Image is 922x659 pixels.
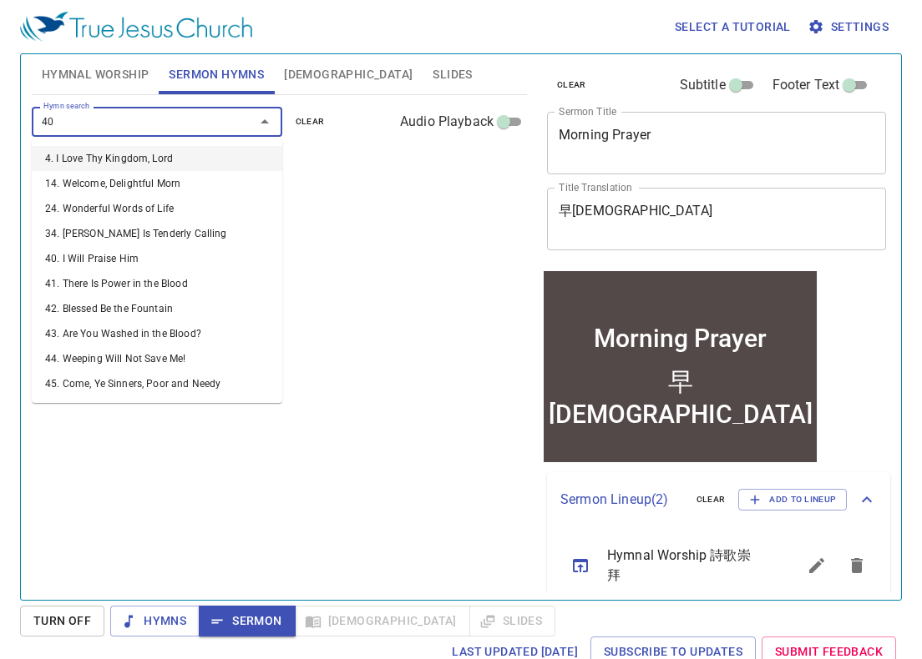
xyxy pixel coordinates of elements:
li: 41. There Is Power in the Blood [32,271,282,296]
li: 34. [PERSON_NAME] Is Tenderly Calling [32,221,282,246]
span: Hymnal Worship [42,64,149,85]
span: Turn Off [33,611,91,631]
li: 45. Come, Ye Sinners, Poor and Needy [32,371,282,396]
span: Hymnal Worship 詩歌崇拜 [607,546,757,586]
li: 46. [PERSON_NAME] Healed My Sight [32,396,282,421]
iframe: from-child [540,268,820,465]
img: True Jesus Church [20,12,252,42]
span: Add to Lineup [749,492,836,507]
span: Sermon Hymns [169,64,264,85]
span: Audio Playback [400,112,494,132]
li: 43. Are You Washed in the Blood? [32,321,282,346]
button: Select a tutorial [668,12,798,43]
span: Settings [811,17,889,38]
textarea: 早[DEMOGRAPHIC_DATA] [559,203,874,234]
button: clear [286,112,335,132]
span: clear [557,78,586,93]
span: Select a tutorial [675,17,791,38]
span: [DEMOGRAPHIC_DATA] [284,64,413,85]
li: 42. Blessed Be the Fountain [32,296,282,321]
span: Hymns [124,611,186,631]
li: 4. I Love Thy Kingdom, Lord [32,146,282,171]
button: Hymns [110,606,200,636]
button: Sermon [199,606,295,636]
div: Sermon Lineup(2)clearAdd to Lineup [547,472,890,527]
button: Close [253,110,276,133]
span: Sermon [212,611,281,631]
li: 44. Weeping Will Not Save Me! [32,346,282,371]
button: Add to Lineup [738,489,847,511]
button: Settings [804,12,895,43]
span: Footer Text [773,75,840,95]
span: Slides [433,64,472,85]
textarea: Morning Prayer [559,127,874,158]
p: Sermon Lineup ( 2 ) [560,490,683,510]
button: clear [547,75,596,95]
li: 40. I Will Praise Him [32,246,282,271]
span: Subtitle [680,75,726,95]
button: Turn Off [20,606,104,636]
li: 14. Welcome, Delightful Morn [32,171,282,196]
span: clear [296,114,325,129]
span: clear [697,492,726,507]
button: clear [686,490,736,510]
li: 24. Wonderful Words of Life [32,196,282,221]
